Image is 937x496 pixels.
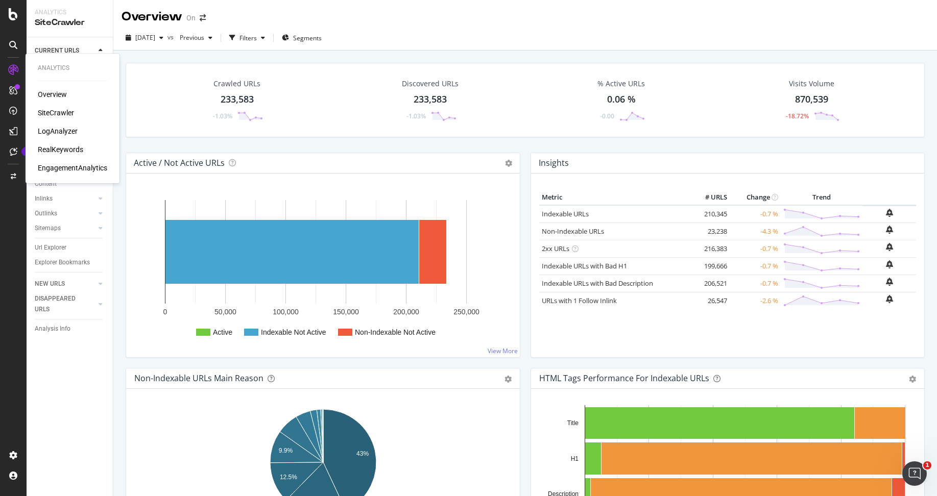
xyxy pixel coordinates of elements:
[689,275,730,292] td: 206,521
[35,279,65,289] div: NEW URLS
[542,209,589,218] a: Indexable URLs
[279,447,293,454] text: 9.9%
[213,112,232,120] div: -1.03%
[38,126,78,136] a: LogAnalyzer
[689,240,730,257] td: 216,383
[542,227,604,236] a: Non-Indexable URLs
[689,257,730,275] td: 199,666
[886,260,893,268] div: bell-plus
[786,112,809,120] div: -18.72%
[200,14,206,21] div: arrow-right-arrow-left
[504,376,512,383] div: gear
[35,293,95,315] a: DISAPPEARED URLS
[122,30,167,46] button: [DATE]
[38,64,107,72] div: Analytics
[730,222,781,240] td: -4.3 %
[730,292,781,309] td: -2.6 %
[21,147,31,156] div: Tooltip anchor
[35,223,95,234] a: Sitemaps
[781,190,862,205] th: Trend
[35,193,53,204] div: Inlinks
[35,257,90,268] div: Explorer Bookmarks
[453,308,479,316] text: 250,000
[239,34,257,42] div: Filters
[35,242,66,253] div: Url Explorer
[542,296,617,305] a: URLs with 1 Follow Inlink
[886,278,893,286] div: bell-plus
[35,45,95,56] a: CURRENT URLS
[600,112,614,120] div: -0.00
[355,328,436,336] text: Non-Indexable Not Active
[607,93,636,106] div: 0.06 %
[505,160,512,167] i: Options
[38,108,74,118] a: SiteCrawler
[886,226,893,234] div: bell-plus
[134,190,512,349] svg: A chart.
[176,30,217,46] button: Previous
[163,308,167,316] text: 0
[539,156,569,170] h4: Insights
[134,373,263,383] div: Non-Indexable URLs Main Reason
[176,33,204,42] span: Previous
[35,223,61,234] div: Sitemaps
[730,240,781,257] td: -0.7 %
[539,373,709,383] div: HTML Tags Performance for Indexable URLs
[35,208,95,219] a: Outlinks
[923,461,931,469] span: 1
[293,34,322,42] span: Segments
[38,89,67,100] a: Overview
[570,455,579,462] text: H1
[35,324,70,334] div: Analysis Info
[689,222,730,240] td: 23,238
[539,190,689,205] th: Metric
[689,190,730,205] th: # URLS
[902,461,927,486] iframe: Intercom live chat
[35,257,106,268] a: Explorer Bookmarks
[35,324,106,334] a: Analysis Info
[35,45,79,56] div: CURRENT URLS
[730,257,781,275] td: -0.7 %
[406,112,426,120] div: -1.03%
[167,33,176,41] span: vs
[689,292,730,309] td: 26,547
[35,208,57,219] div: Outlinks
[35,8,105,17] div: Analytics
[225,30,269,46] button: Filters
[134,156,225,170] h4: Active / Not Active URLs
[414,93,447,106] div: 233,583
[221,93,254,106] div: 233,583
[795,93,828,106] div: 870,539
[35,179,57,189] div: Content
[730,190,781,205] th: Change
[886,209,893,217] div: bell-plus
[689,205,730,223] td: 210,345
[213,79,260,89] div: Crawled URLs
[730,205,781,223] td: -0.7 %
[333,308,359,316] text: 150,000
[38,144,83,155] a: RealKeywords
[135,33,155,42] span: 2025 Sep. 27th
[542,261,627,270] a: Indexable URLs with Bad H1
[597,79,645,89] div: % Active URLs
[35,17,105,29] div: SiteCrawler
[214,308,236,316] text: 50,000
[909,376,916,383] div: gear
[356,450,369,457] text: 43%
[393,308,419,316] text: 200,000
[35,179,106,189] a: Content
[886,243,893,251] div: bell-plus
[35,293,86,315] div: DISAPPEARED URLS
[35,193,95,204] a: Inlinks
[278,30,326,46] button: Segments
[38,163,107,173] a: EngagementAnalytics
[542,279,653,288] a: Indexable URLs with Bad Description
[35,242,106,253] a: Url Explorer
[35,279,95,289] a: NEW URLS
[186,13,196,23] div: On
